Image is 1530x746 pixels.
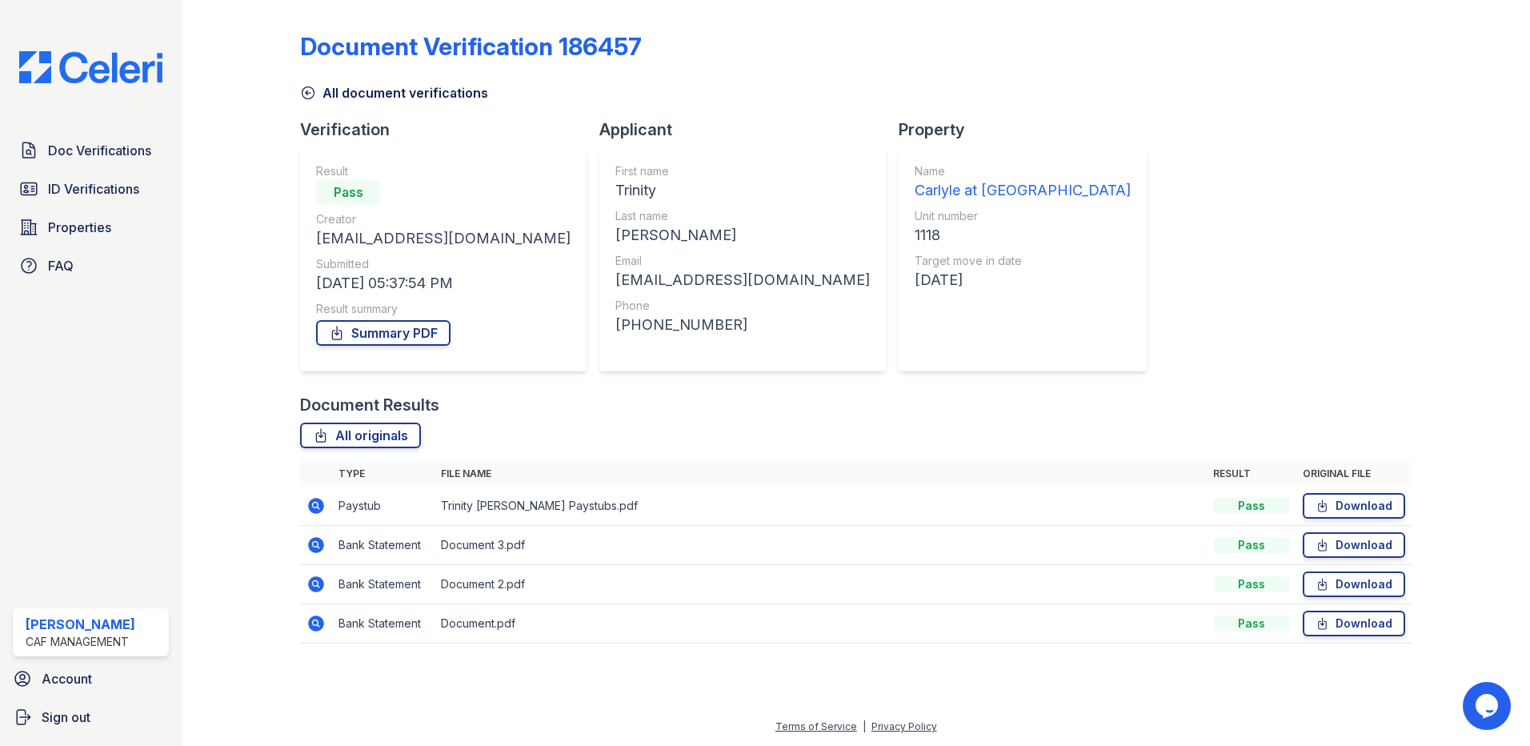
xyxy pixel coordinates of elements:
a: Terms of Service [775,720,857,732]
a: ID Verifications [13,173,169,205]
div: Pass [1213,537,1290,553]
td: Bank Statement [332,526,435,565]
div: [DATE] [915,269,1131,291]
div: [PHONE_NUMBER] [615,314,870,336]
div: Name [915,163,1131,179]
div: Result summary [316,301,571,317]
div: First name [615,163,870,179]
div: [EMAIL_ADDRESS][DOMAIN_NAME] [316,227,571,250]
span: ID Verifications [48,179,139,199]
span: Properties [48,218,111,237]
div: Email [615,253,870,269]
td: Bank Statement [332,604,435,644]
td: Trinity [PERSON_NAME] Paystubs.pdf [435,487,1207,526]
div: [EMAIL_ADDRESS][DOMAIN_NAME] [615,269,870,291]
a: All originals [300,423,421,448]
div: [PERSON_NAME] [26,615,135,634]
a: Doc Verifications [13,134,169,166]
div: | [863,720,866,732]
div: Creator [316,211,571,227]
div: Pass [1213,498,1290,514]
a: Account [6,663,175,695]
div: CAF Management [26,634,135,650]
div: Pass [316,179,380,205]
span: Sign out [42,708,90,727]
th: Result [1207,461,1296,487]
a: Sign out [6,701,175,733]
iframe: chat widget [1463,682,1514,730]
a: All document verifications [300,83,488,102]
div: Target move in date [915,253,1131,269]
div: Verification [300,118,599,141]
td: Document 2.pdf [435,565,1207,604]
div: Unit number [915,208,1131,224]
a: Download [1303,532,1405,558]
a: Download [1303,493,1405,519]
a: FAQ [13,250,169,282]
div: Phone [615,298,870,314]
div: Submitted [316,256,571,272]
div: [DATE] 05:37:54 PM [316,272,571,295]
div: Trinity [615,179,870,202]
span: FAQ [48,256,74,275]
img: CE_Logo_Blue-a8612792a0a2168367f1c8372b55b34899dd931a85d93a1a3d3e32e68fde9ad4.png [6,51,175,83]
div: [PERSON_NAME] [615,224,870,247]
td: Document 3.pdf [435,526,1207,565]
a: Properties [13,211,169,243]
span: Account [42,669,92,688]
span: Doc Verifications [48,141,151,160]
a: Download [1303,572,1405,597]
div: Last name [615,208,870,224]
div: Applicant [599,118,899,141]
a: Name Carlyle at [GEOGRAPHIC_DATA] [915,163,1131,202]
div: Result [316,163,571,179]
div: Pass [1213,616,1290,632]
th: File name [435,461,1207,487]
a: Download [1303,611,1405,636]
th: Type [332,461,435,487]
a: Summary PDF [316,320,451,346]
div: 1118 [915,224,1131,247]
a: Privacy Policy [871,720,937,732]
td: Paystub [332,487,435,526]
div: Property [899,118,1160,141]
div: Carlyle at [GEOGRAPHIC_DATA] [915,179,1131,202]
td: Document.pdf [435,604,1207,644]
th: Original file [1296,461,1412,487]
div: Document Verification 186457 [300,32,642,61]
td: Bank Statement [332,565,435,604]
div: Pass [1213,576,1290,592]
div: Document Results [300,394,439,416]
